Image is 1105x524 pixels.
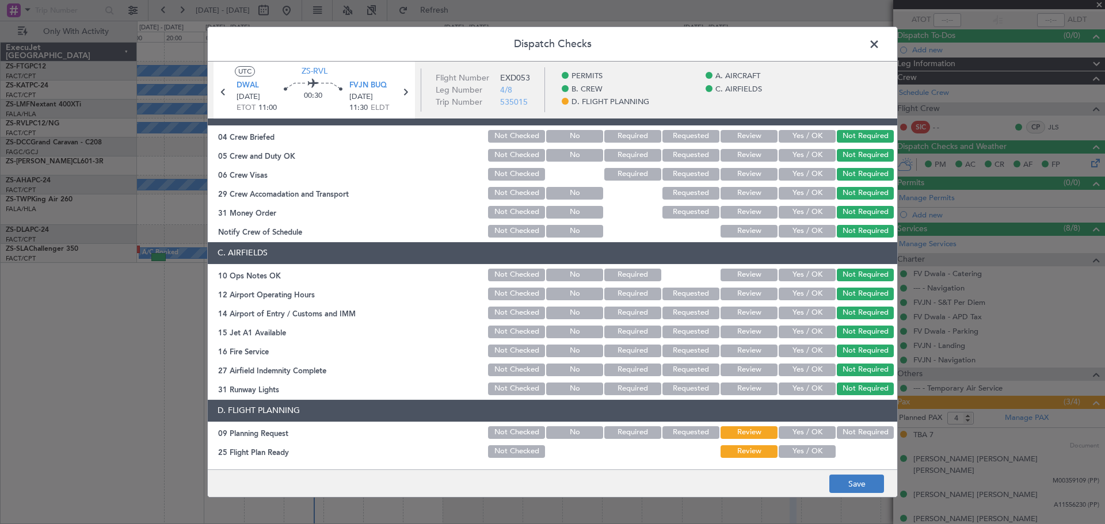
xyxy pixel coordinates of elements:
button: Not Required [837,307,894,319]
button: Not Required [837,345,894,357]
header: Dispatch Checks [208,27,897,62]
button: Not Required [837,426,894,439]
button: Not Required [837,288,894,300]
button: Not Required [837,168,894,181]
button: Not Required [837,149,894,162]
button: Not Required [837,326,894,338]
button: Not Required [837,225,894,238]
button: Not Required [837,383,894,395]
button: Not Required [837,206,894,219]
button: Not Required [837,364,894,376]
button: Not Required [837,269,894,281]
button: Not Required [837,130,894,143]
button: Not Required [837,187,894,200]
